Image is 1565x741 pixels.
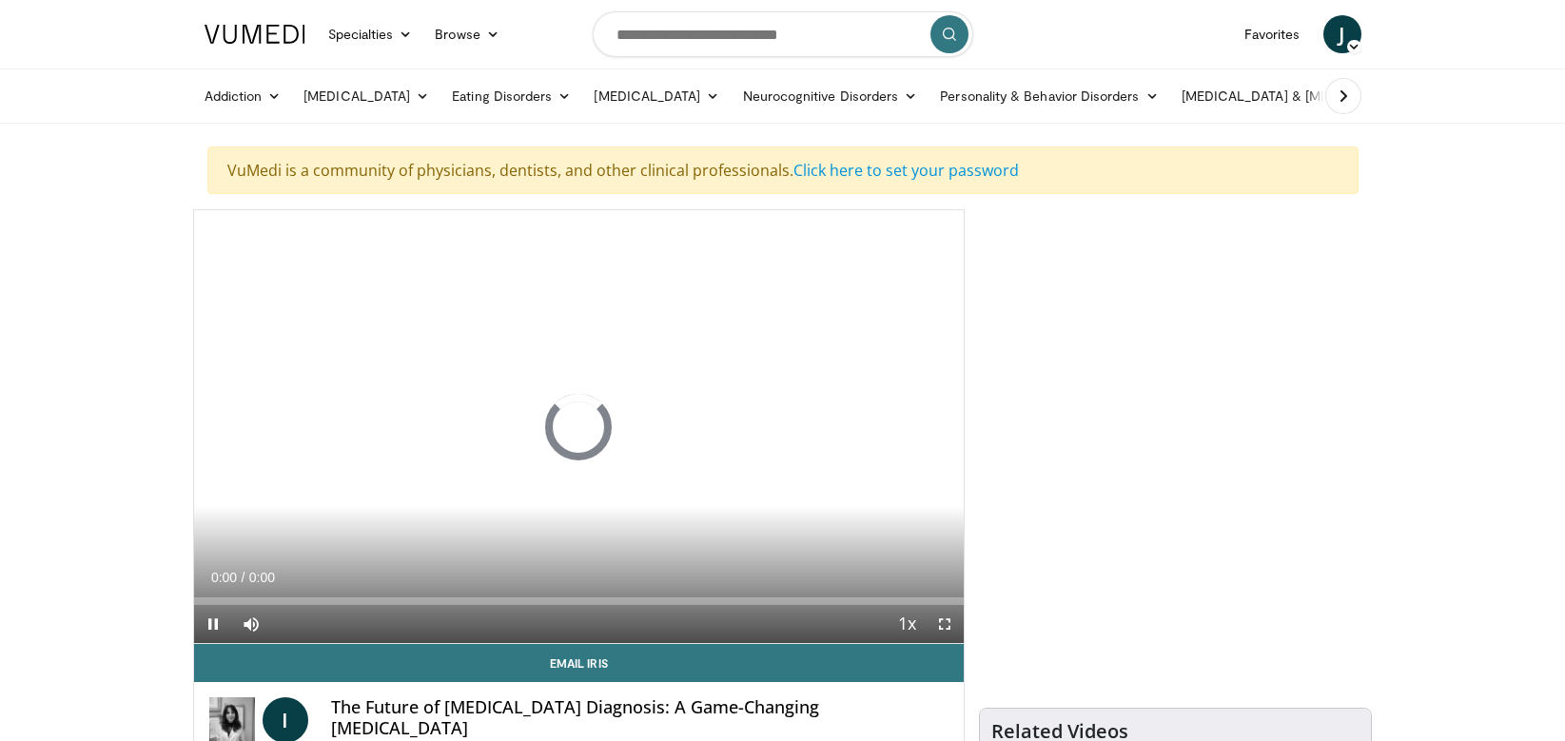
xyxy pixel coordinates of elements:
img: VuMedi Logo [205,25,305,44]
a: Neurocognitive Disorders [732,77,929,115]
a: [MEDICAL_DATA] [582,77,731,115]
a: [MEDICAL_DATA] [292,77,440,115]
span: / [242,570,245,585]
a: Email Iris [194,644,965,682]
button: Fullscreen [926,605,964,643]
a: Eating Disorders [440,77,582,115]
a: Addiction [193,77,293,115]
a: Personality & Behavior Disorders [929,77,1169,115]
h4: The Future of [MEDICAL_DATA] Diagnosis: A Game-Changing [MEDICAL_DATA] [331,697,949,738]
button: Mute [232,605,270,643]
div: Progress Bar [194,597,965,605]
button: Pause [194,605,232,643]
a: J [1323,15,1361,53]
iframe: Advertisement [1033,458,1319,696]
input: Search topics, interventions [593,11,973,57]
iframe: Advertisement [1033,209,1319,447]
div: VuMedi is a community of physicians, dentists, and other clinical professionals. [207,146,1359,194]
button: Playback Rate [888,605,926,643]
a: Specialties [317,15,424,53]
a: Favorites [1233,15,1312,53]
span: 0:00 [211,570,237,585]
a: Browse [423,15,511,53]
a: [MEDICAL_DATA] & [MEDICAL_DATA] [1170,77,1442,115]
video-js: Video Player [194,210,965,644]
span: 0:00 [249,570,275,585]
a: Click here to set your password [793,160,1019,181]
